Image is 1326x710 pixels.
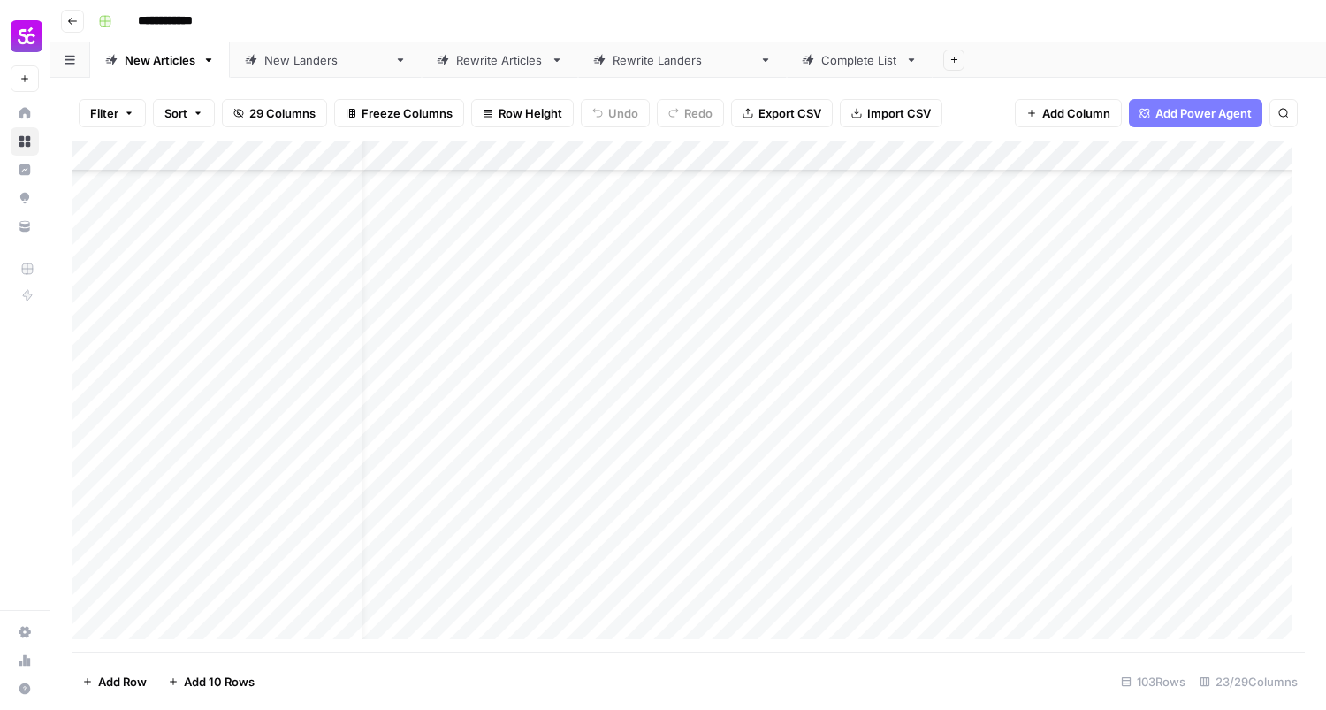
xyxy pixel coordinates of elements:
span: Undo [608,104,638,122]
div: New [PERSON_NAME] [264,51,387,69]
button: Undo [581,99,650,127]
span: 29 Columns [249,104,316,122]
button: Help + Support [11,675,39,703]
a: Opportunities [11,184,39,212]
button: Workspace: Smartcat [11,14,39,58]
a: Rewrite [PERSON_NAME] [578,42,787,78]
span: Add Column [1042,104,1110,122]
a: New [PERSON_NAME] [230,42,422,78]
a: Settings [11,618,39,646]
span: Import CSV [867,104,931,122]
span: Add Power Agent [1155,104,1252,122]
span: Freeze Columns [362,104,453,122]
button: Import CSV [840,99,942,127]
button: Sort [153,99,215,127]
a: Home [11,99,39,127]
span: Add Row [98,673,147,691]
span: Export CSV [758,104,821,122]
div: Rewrite [PERSON_NAME] [613,51,752,69]
span: Filter [90,104,118,122]
a: Usage [11,646,39,675]
div: 23/29 Columns [1193,668,1305,696]
span: Add 10 Rows [184,673,255,691]
span: Sort [164,104,187,122]
div: Complete List [821,51,898,69]
button: 29 Columns [222,99,327,127]
span: Redo [684,104,713,122]
button: Freeze Columns [334,99,464,127]
button: Add Column [1015,99,1122,127]
img: Smartcat Logo [11,20,42,52]
a: Rewrite Articles [422,42,578,78]
button: Add 10 Rows [157,668,265,696]
div: 103 Rows [1114,668,1193,696]
button: Redo [657,99,724,127]
a: Your Data [11,212,39,240]
button: Add Row [72,668,157,696]
button: Row Height [471,99,574,127]
span: Row Height [499,104,562,122]
div: Rewrite Articles [456,51,544,69]
div: New Articles [125,51,195,69]
button: Add Power Agent [1129,99,1262,127]
a: Browse [11,127,39,156]
a: Complete List [787,42,933,78]
a: Insights [11,156,39,184]
button: Export CSV [731,99,833,127]
a: New Articles [90,42,230,78]
button: Filter [79,99,146,127]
